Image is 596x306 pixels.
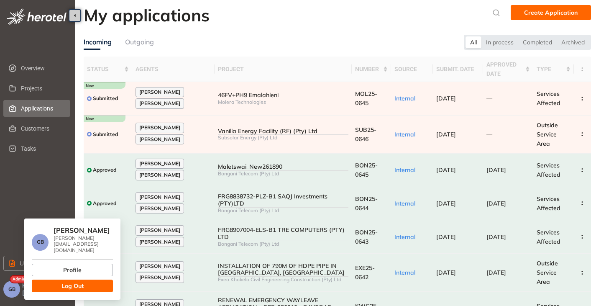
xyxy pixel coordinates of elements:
[8,286,15,292] span: GB
[218,241,348,247] div: Bongani Telecom (Pty) Ltd
[486,166,506,174] span: [DATE]
[21,140,64,157] span: Tasks
[218,226,348,241] div: FRG8907004-ELS-B1 TRE COMPUTERS (PTY) LTD
[391,57,433,82] th: source
[355,90,377,107] span: MOL25-0645
[61,281,84,291] span: Log Out
[537,64,564,74] span: type
[436,166,456,174] span: [DATE]
[394,269,415,276] span: Internal
[355,229,378,245] span: BON25-0643
[139,194,180,200] span: [PERSON_NAME]
[218,92,348,99] div: 46FV+PH9 Emalahleni
[355,264,375,281] span: EXE25-0642
[32,264,113,276] button: Profile
[394,131,415,138] span: Internal
[218,277,348,283] div: Exeo Khokela Civil Engineering Construction (Pty) Ltd
[355,126,376,143] span: SUB25-0646
[132,57,215,82] th: agents
[218,99,348,105] div: Molera Technologies
[481,36,518,48] div: In process
[218,135,348,141] div: Subsolar Energy (Pty) Ltd
[436,131,456,138] span: [DATE]
[537,121,558,147] span: Outside Service Area
[436,95,456,102] span: [DATE]
[139,100,180,106] span: [PERSON_NAME]
[125,37,154,47] div: Outgoing
[139,227,180,233] span: [PERSON_NAME]
[63,265,82,275] span: Profile
[218,208,348,213] div: Bongani Telecom (Pty) Ltd
[218,193,348,207] div: FRG8838732-PLZ-B1 SAQJ Investments (PTY)LTD
[394,95,415,102] span: Internal
[486,131,492,138] span: —
[218,171,348,177] div: Bongani Telecom (Pty) Ltd
[533,57,574,82] th: type
[537,90,560,107] span: Services Affected
[394,166,415,174] span: Internal
[436,200,456,207] span: [DATE]
[139,239,180,245] span: [PERSON_NAME]
[21,80,64,97] span: Projects
[394,200,415,207] span: Internal
[486,95,492,102] span: —
[84,37,112,47] div: Incoming
[486,60,524,78] span: approved date
[84,57,132,82] th: status
[139,125,180,131] span: [PERSON_NAME]
[139,136,180,142] span: [PERSON_NAME]
[32,280,113,292] button: Log Out
[84,5,210,25] h2: My applications
[139,206,180,211] span: [PERSON_NAME]
[486,200,506,207] span: [DATE]
[87,64,123,74] span: status
[218,128,348,135] div: Vanilla Energy Facility (RF) (Pty) Ltd
[93,95,118,101] span: Submitted
[537,260,558,285] span: Outside Service Area
[218,262,348,277] div: INSTALLATION OF 790M OF HDPE PIPE IN [GEOGRAPHIC_DATA], [GEOGRAPHIC_DATA]
[93,131,118,137] span: Submitted
[139,161,180,167] span: [PERSON_NAME]
[139,89,180,95] span: [PERSON_NAME]
[139,172,180,178] span: [PERSON_NAME]
[54,226,110,234] span: [PERSON_NAME]
[139,263,180,269] span: [PERSON_NAME]
[557,36,589,48] div: Archived
[37,239,44,245] span: GB
[486,233,506,241] span: [DATE]
[215,57,352,82] th: project
[394,233,415,241] span: Internal
[524,8,578,17] span: Create Application
[22,282,72,296] span: Hi, [PERSON_NAME]
[139,275,180,280] span: [PERSON_NAME]
[218,163,348,170] div: Maletswai_New261890
[486,269,506,276] span: [DATE]
[21,100,64,117] span: Applications
[21,120,64,137] span: Customers
[433,57,483,82] th: submit. date
[3,281,20,298] button: GB
[511,5,591,20] button: Create Application
[537,162,560,178] span: Services Affected
[352,57,391,82] th: number
[7,8,67,25] img: logo
[518,36,557,48] div: Completed
[436,269,456,276] span: [DATE]
[355,162,378,178] span: BON25-0645
[537,195,560,212] span: Services Affected
[355,64,381,74] span: number
[21,60,64,77] span: Overview
[54,235,113,253] div: [PERSON_NAME][EMAIL_ADDRESS][DOMAIN_NAME]
[537,229,560,245] span: Services Affected
[436,233,456,241] span: [DATE]
[355,195,378,212] span: BON25-0644
[483,57,533,82] th: approved date
[466,36,481,48] div: All
[93,167,116,173] span: Approved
